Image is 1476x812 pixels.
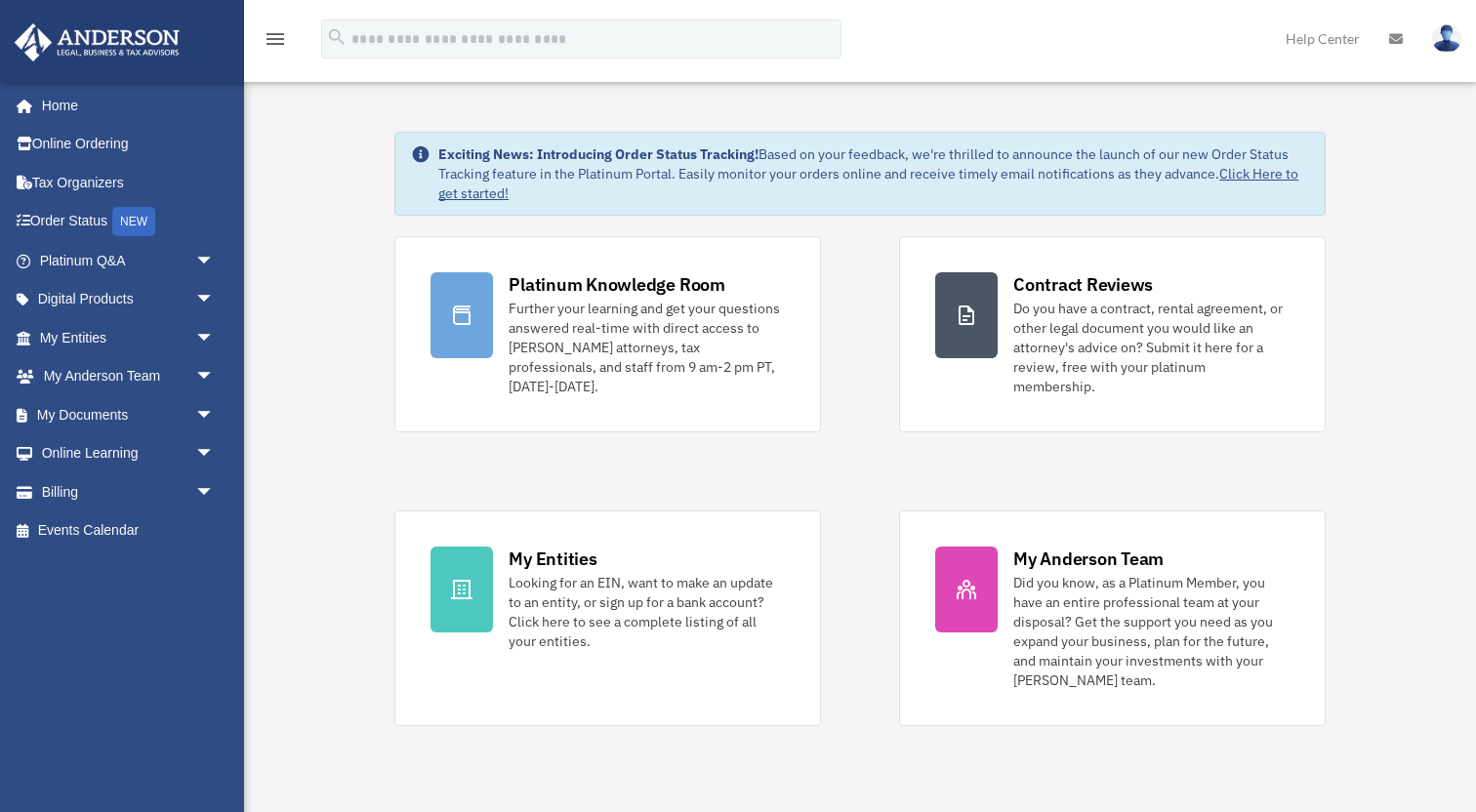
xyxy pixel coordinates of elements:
strong: Exciting News: Introducing Order Status Tracking! [438,145,758,163]
div: My Anderson Team [1013,547,1164,571]
a: Digital Productsarrow_drop_down [14,280,244,319]
i: menu [264,27,287,51]
span: arrow_drop_down [195,395,234,435]
span: arrow_drop_down [195,434,234,474]
span: arrow_drop_down [195,472,234,512]
div: Platinum Knowledge Room [509,272,725,297]
a: My Anderson Team Did you know, as a Platinum Member, you have an entire professional team at your... [899,510,1326,726]
a: Tax Organizers [14,163,244,202]
div: Further your learning and get your questions answered real-time with direct access to [PERSON_NAM... [509,299,785,396]
div: Did you know, as a Platinum Member, you have an entire professional team at your disposal? Get th... [1013,573,1290,690]
a: My Entitiesarrow_drop_down [14,318,244,357]
a: Events Calendar [14,511,244,550]
i: search [326,26,348,48]
span: arrow_drop_down [195,357,234,397]
div: Based on your feedback, we're thrilled to announce the launch of our new Order Status Tracking fe... [438,144,1309,203]
a: Platinum Q&Aarrow_drop_down [14,241,244,280]
div: Looking for an EIN, want to make an update to an entity, or sign up for a bank account? Click her... [509,573,785,651]
span: arrow_drop_down [195,241,234,281]
a: Home [14,86,234,125]
a: Online Ordering [14,125,244,164]
a: My Entities Looking for an EIN, want to make an update to an entity, or sign up for a bank accoun... [394,510,821,726]
a: My Documentsarrow_drop_down [14,395,244,434]
a: menu [264,34,287,51]
a: Platinum Knowledge Room Further your learning and get your questions answered real-time with dire... [394,236,821,432]
a: Online Learningarrow_drop_down [14,434,244,473]
div: Contract Reviews [1013,272,1153,297]
div: My Entities [509,547,596,571]
a: Contract Reviews Do you have a contract, rental agreement, or other legal document you would like... [899,236,1326,432]
div: NEW [112,207,155,236]
img: User Pic [1432,24,1461,53]
a: My Anderson Teamarrow_drop_down [14,357,244,396]
a: Order StatusNEW [14,202,244,242]
span: arrow_drop_down [195,280,234,320]
span: arrow_drop_down [195,318,234,358]
a: Click Here to get started! [438,165,1298,202]
div: Do you have a contract, rental agreement, or other legal document you would like an attorney's ad... [1013,299,1290,396]
img: Anderson Advisors Platinum Portal [9,23,185,61]
a: Billingarrow_drop_down [14,472,244,511]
